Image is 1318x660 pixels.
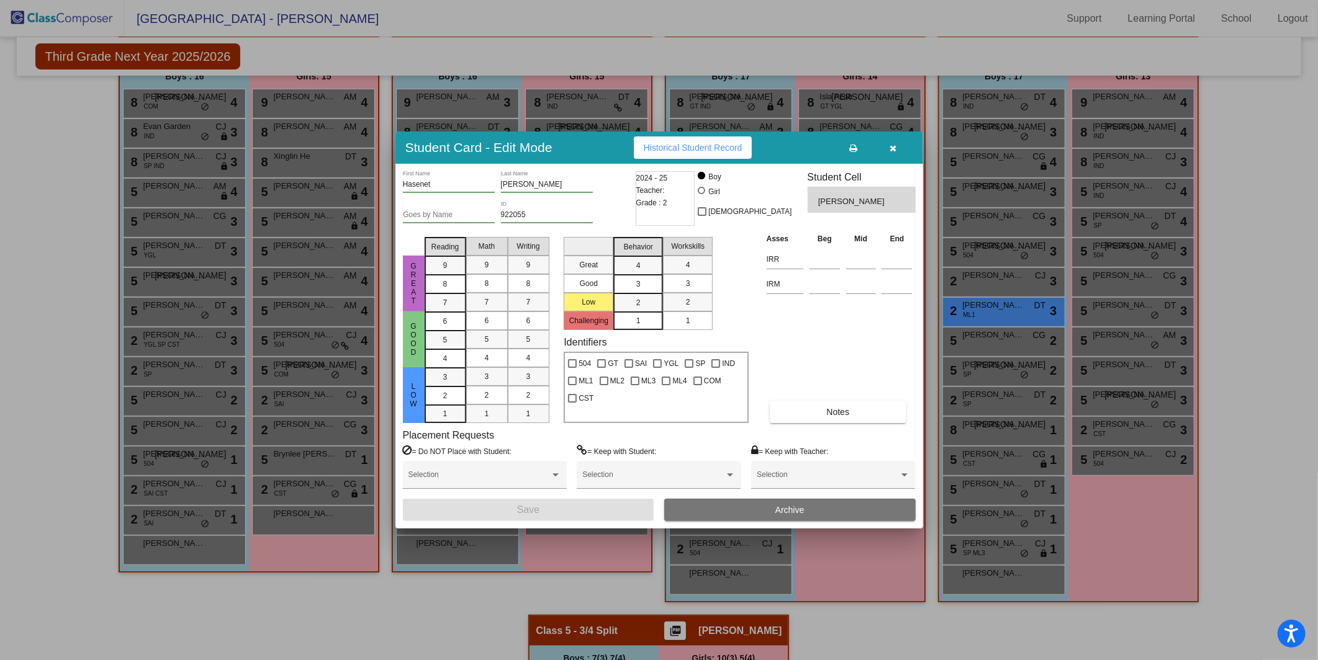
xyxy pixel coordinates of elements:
[708,171,721,182] div: Boy
[686,278,690,289] span: 3
[485,334,489,345] span: 5
[636,260,641,271] span: 4
[443,279,448,290] span: 8
[408,382,419,408] span: Low
[526,352,531,363] span: 4
[501,211,593,220] input: Enter ID
[526,315,531,326] span: 6
[636,297,641,308] span: 2
[485,408,489,419] span: 1
[579,356,591,371] span: 504
[636,197,667,209] span: Grade : 2
[526,408,531,419] span: 1
[843,232,879,246] th: Mid
[636,279,641,290] span: 3
[636,184,665,197] span: Teacher:
[443,297,448,308] span: 7
[610,373,625,388] span: ML2
[485,278,489,289] span: 8
[767,275,803,293] input: assessment
[403,499,654,521] button: Save
[641,373,656,388] span: ML3
[624,241,653,252] span: Behavior
[579,373,593,388] span: ML1
[634,136,752,159] button: Historical Student Record
[485,297,489,308] span: 7
[443,372,448,383] span: 3
[526,390,531,401] span: 2
[443,408,448,419] span: 1
[431,241,459,252] span: Reading
[708,186,720,197] div: Girl
[443,260,448,271] span: 9
[764,232,806,246] th: Asses
[671,241,705,252] span: Workskills
[818,195,887,208] span: [PERSON_NAME]
[479,241,495,252] span: Math
[767,250,803,269] input: assessment
[636,172,668,184] span: 2024 - 25
[526,278,531,289] span: 8
[408,322,419,357] span: Good
[403,429,495,441] label: Placement Requests
[708,204,792,219] span: [DEMOGRAPHIC_DATA]
[408,262,419,305] span: Great
[608,356,618,371] span: GT
[635,356,647,371] span: SAI
[695,356,705,371] span: SP
[526,371,531,382] span: 3
[806,232,843,246] th: Beg
[485,390,489,401] span: 2
[579,391,594,406] span: CST
[808,171,916,183] h3: Student Cell
[526,334,531,345] span: 5
[405,140,553,155] h3: Student Card - Edit Mode
[443,390,448,401] span: 2
[485,352,489,363] span: 4
[443,353,448,364] span: 4
[686,259,690,270] span: 4
[751,445,828,457] label: = Keep with Teacher:
[526,297,531,308] span: 7
[686,297,690,308] span: 2
[443,316,448,327] span: 6
[443,334,448,346] span: 5
[526,259,531,270] span: 9
[664,356,679,371] span: YGL
[672,373,687,388] span: ML4
[485,259,489,270] span: 9
[636,315,641,326] span: 1
[704,373,721,388] span: COM
[403,445,512,457] label: = Do NOT Place with Student:
[517,504,539,515] span: Save
[722,356,735,371] span: IND
[686,315,690,326] span: 1
[878,232,915,246] th: End
[644,143,743,153] span: Historical Student Record
[485,315,489,326] span: 6
[403,211,495,220] input: goes by name
[564,336,607,348] label: Identifiers
[485,371,489,382] span: 3
[827,407,850,417] span: Notes
[517,241,539,252] span: Writing
[770,401,906,423] button: Notes
[775,505,805,515] span: Archive
[664,499,916,521] button: Archive
[577,445,656,457] label: = Keep with Student:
